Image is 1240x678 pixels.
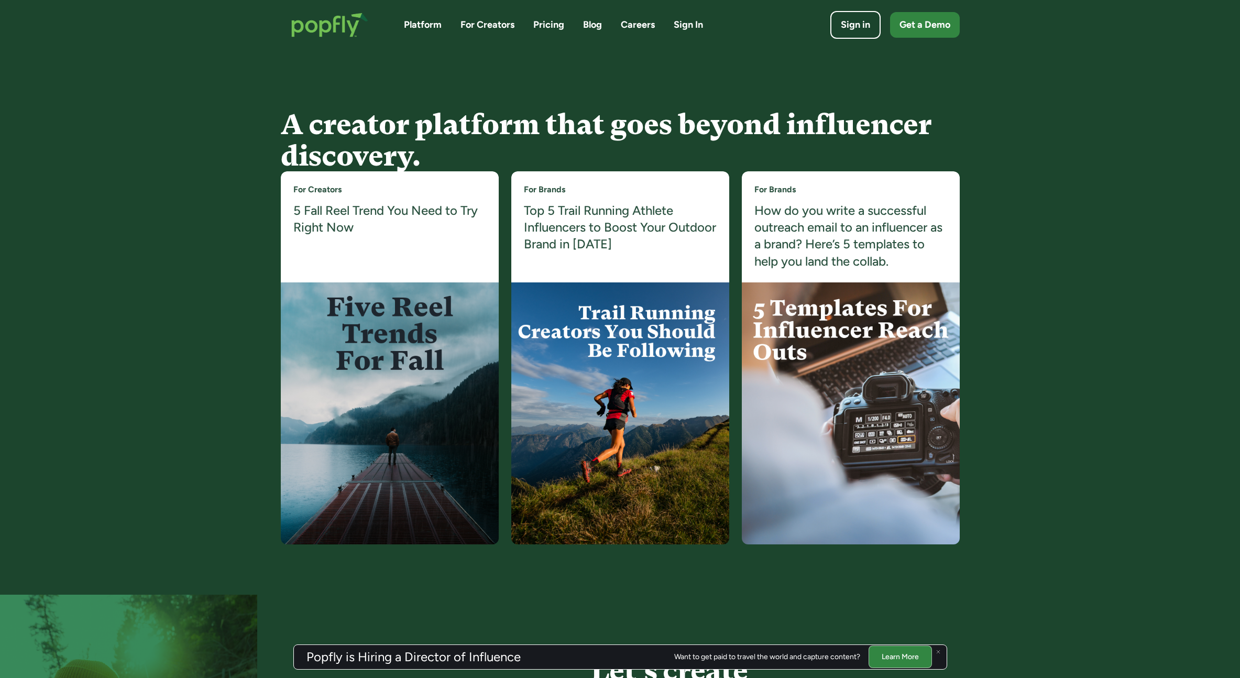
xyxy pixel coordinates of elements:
[841,18,870,31] div: Sign in
[306,651,521,663] h3: Popfly is Hiring a Director of Influence
[281,2,379,48] a: home
[583,18,602,31] a: Blog
[621,18,655,31] a: Careers
[293,184,342,195] a: For Creators
[754,202,947,270] a: How do you write a successful outreach email to an influencer as a brand? Here’s 5 templates to h...
[281,109,960,171] h4: A creator platform that goes beyond influencer discovery.
[524,184,565,195] a: For Brands
[899,18,950,31] div: Get a Demo
[460,18,514,31] a: For Creators
[674,18,703,31] a: Sign In
[869,646,932,668] a: Learn More
[524,202,717,253] a: Top 5 Trail Running Athlete Influencers to Boost Your Outdoor Brand in [DATE]
[674,653,860,661] div: Want to get paid to travel the world and capture content?
[404,18,442,31] a: Platform
[533,18,564,31] a: Pricing
[293,202,486,236] a: 5 Fall Reel Trend You Need to Try Right Now
[754,184,796,195] a: For Brands
[890,12,960,38] a: Get a Demo
[830,11,881,39] a: Sign in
